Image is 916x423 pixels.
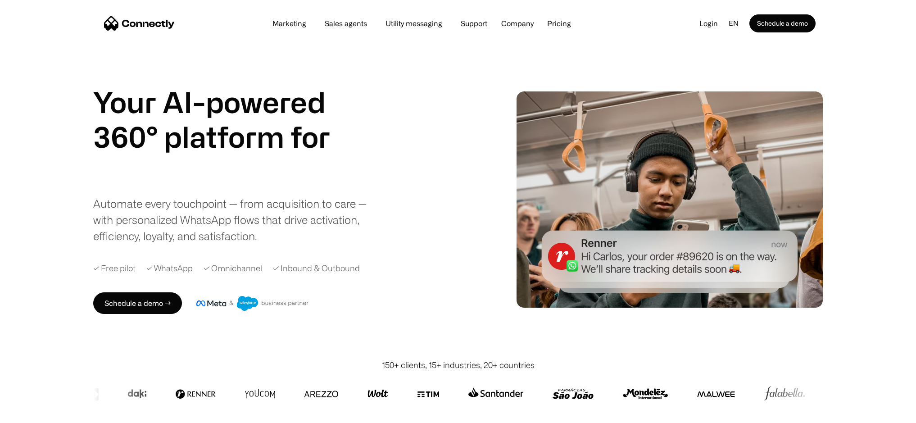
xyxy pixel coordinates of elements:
aside: Language selected: English [9,406,54,420]
div: ✓ WhatsApp [146,262,193,274]
div: ✓ Inbound & Outbound [273,262,360,274]
h1: Your AI-powered 360° platform for [93,85,363,154]
a: Marketing [265,20,313,27]
div: Automate every touchpoint — from acquisition to care — with personalized WhatsApp flows that driv... [93,196,377,244]
a: Sales agents [317,20,374,27]
div: carousel [93,154,363,189]
div: ✓ Omnichannel [204,262,262,274]
img: Meta and Salesforce business partner badge. [196,296,309,311]
a: Utility messaging [378,20,449,27]
a: Pricing [540,20,578,27]
ul: Language list [18,407,54,420]
div: en [729,17,739,30]
a: Schedule a demo [749,14,816,32]
a: home [104,17,175,30]
div: en [725,17,749,30]
a: Schedule a demo → [93,292,182,314]
div: 150+ clients, 15+ industries, 20+ countries [382,359,535,371]
div: ✓ Free pilot [93,262,136,274]
a: Login [692,17,725,30]
div: Company [499,17,536,30]
div: Company [501,17,534,30]
a: Support [453,20,494,27]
